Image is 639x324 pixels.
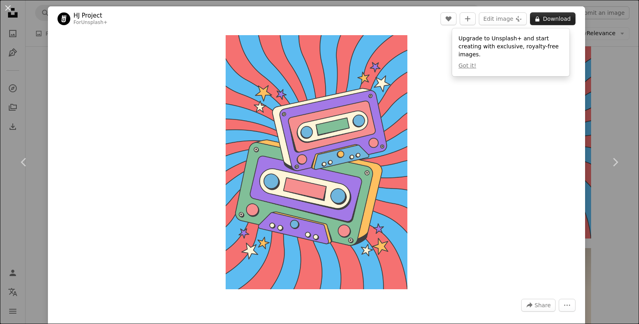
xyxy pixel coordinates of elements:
[479,12,527,25] button: Edit image
[226,35,407,289] img: A couple of cassette tapes sitting on top of each other
[73,20,107,26] div: For
[460,12,476,25] button: Add to Collection
[559,299,575,312] button: More Actions
[591,124,639,201] a: Next
[452,28,570,76] div: Upgrade to Unsplash+ and start creating with exclusive, royalty-free images.
[521,299,556,312] button: Share this image
[458,62,476,70] button: Got it!
[73,12,107,20] a: HJ Project
[58,12,70,25] img: Go to HJ Project's profile
[530,12,575,25] button: Download
[535,299,551,311] span: Share
[226,35,407,289] button: Zoom in on this image
[81,20,107,25] a: Unsplash+
[441,12,456,25] button: Like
